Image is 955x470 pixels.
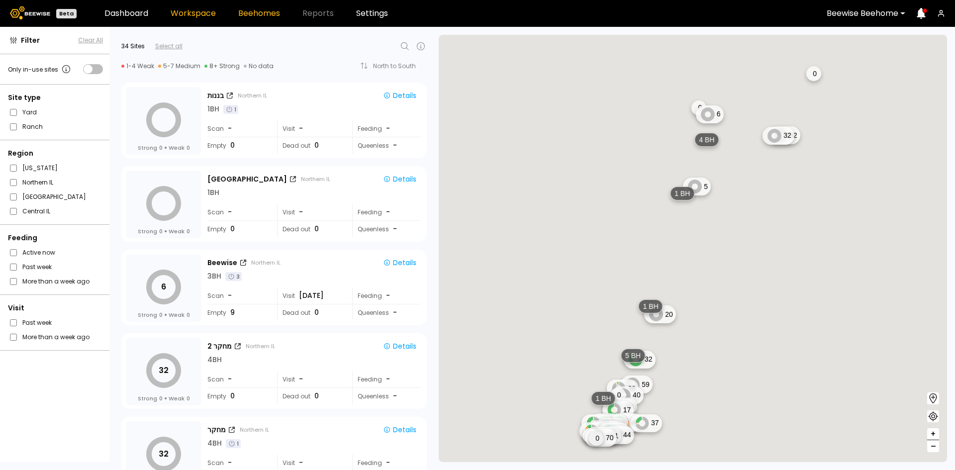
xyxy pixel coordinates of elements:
[598,422,630,440] div: 31
[383,91,416,100] div: Details
[8,63,72,75] div: Only in-use sites
[277,204,345,220] div: Visit
[582,428,597,443] div: 0
[386,290,391,301] div: -
[8,233,103,243] div: Feeding
[22,247,55,258] label: Active now
[386,123,391,134] div: -
[595,393,611,402] span: 1 BH
[591,421,623,439] div: 45
[207,355,222,365] div: 4 BH
[379,173,420,186] button: Details
[244,62,274,70] div: No data
[187,144,190,152] span: 0
[138,144,190,152] div: Strong Weak
[352,221,420,237] div: Queenless
[699,135,714,144] span: 4 BH
[187,227,190,235] span: 0
[8,93,103,103] div: Site type
[22,262,52,272] label: Past week
[207,221,270,237] div: Empty
[379,256,420,269] button: Details
[612,386,644,404] div: 40
[207,438,222,449] div: 4 BH
[22,191,86,202] label: [GEOGRAPHIC_DATA]
[644,305,676,323] div: 20
[78,36,103,45] button: Clear All
[223,105,238,114] div: 1
[230,307,235,318] span: 9
[230,391,235,401] span: 0
[393,224,397,234] span: -
[159,144,163,152] span: 0
[22,206,50,216] label: Central IL
[225,272,242,281] div: 3
[228,123,232,134] span: -
[8,303,103,313] div: Visit
[314,224,319,234] span: 0
[207,137,270,154] div: Empty
[238,92,267,99] div: Northern IL
[379,423,420,436] button: Details
[591,413,623,431] div: 36
[383,175,416,184] div: Details
[579,422,611,440] div: 40
[314,140,319,151] span: 0
[121,42,145,51] div: 34 Sites
[158,62,200,70] div: 5-7 Medium
[393,307,397,318] span: -
[931,440,936,453] span: –
[228,374,232,384] span: -
[643,302,659,311] span: 1 BH
[383,425,416,434] div: Details
[22,317,52,328] label: Past week
[138,227,190,235] div: Strong Weak
[277,304,345,321] div: Dead out
[299,290,324,301] span: [DATE]
[314,391,319,401] span: 0
[121,62,154,70] div: 1-4 Weak
[22,107,37,117] label: Yard
[611,413,643,431] div: 50
[393,140,397,151] span: -
[277,120,345,137] div: Visit
[187,394,190,402] span: 0
[204,62,240,70] div: 8+ Strong
[299,374,303,384] span: -
[596,418,628,436] div: 42
[386,458,391,468] div: -
[352,287,420,304] div: Feeding
[277,221,345,237] div: Dead out
[299,207,303,217] span: -
[207,304,270,321] div: Empty
[228,207,232,217] span: -
[207,188,219,198] div: 1 BH
[277,137,345,154] div: Dead out
[207,287,270,304] div: Scan
[8,148,103,159] div: Region
[605,397,637,415] div: 46
[207,425,226,435] div: מחקר
[277,388,345,404] div: Dead out
[22,276,90,286] label: More than a week ago
[171,9,216,17] a: Workspace
[22,163,58,173] label: [US_STATE]
[207,388,270,404] div: Empty
[56,9,77,18] div: Beta
[602,401,634,419] div: 17
[207,91,224,101] div: בננות
[299,458,303,468] span: -
[602,426,634,444] div: 44
[356,9,388,17] a: Settings
[383,342,416,351] div: Details
[226,439,241,448] div: 1
[228,290,232,301] span: -
[595,420,627,438] div: 38
[768,126,800,144] div: 32
[230,224,235,234] span: 0
[207,371,270,387] div: Scan
[352,137,420,154] div: Queenless
[581,414,613,432] div: 44
[352,120,420,137] div: Feeding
